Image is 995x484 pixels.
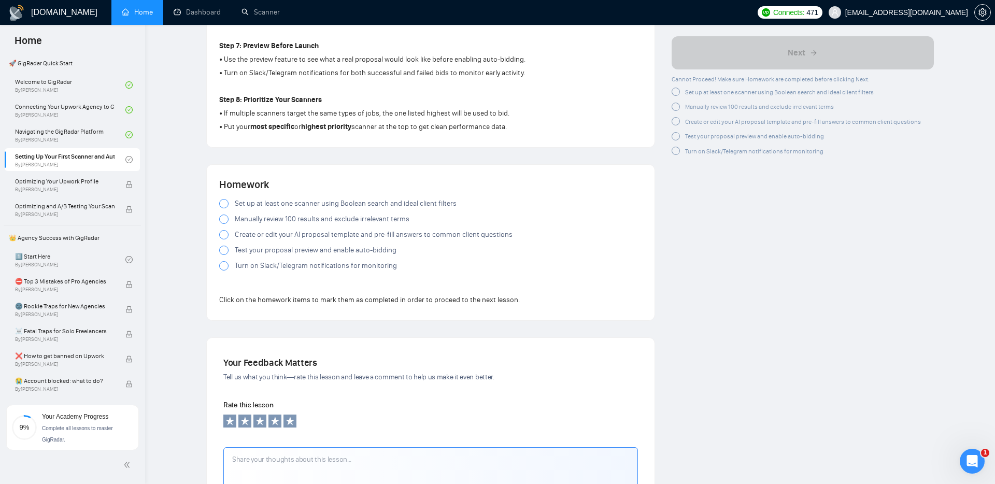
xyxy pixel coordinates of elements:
span: lock [125,181,133,188]
span: lock [125,380,133,388]
p: • Put your or scanner at the top to get clean performance data. [219,121,600,133]
span: ⛔ Top 3 Mistakes of Pro Agencies [15,276,115,287]
textarea: Ask a question… [9,318,198,335]
button: Emoji picker [16,339,24,348]
p: • Turn on Slack/Telegram notifications for both successful and failed bids to monitor early activ... [219,67,600,79]
span: lock [125,331,133,338]
a: Connecting Your Upwork Agency to GigRadarBy[PERSON_NAME] [15,98,125,121]
a: 1️⃣ Start HereBy[PERSON_NAME] [15,248,125,271]
span: check-circle [125,106,133,113]
span: Optimizing Your Upwork Profile [15,176,115,187]
b: AI Assistant from GigRadar. 🤖 [17,64,152,82]
p: • If multiple scanners target the same types of jobs, the one listed highest will be used to bid. [219,108,600,119]
a: Navigating the GigRadar PlatformBy[PERSON_NAME] [15,123,125,146]
button: setting [974,4,991,21]
strong: most specific [250,122,294,131]
span: By [PERSON_NAME] [15,386,115,392]
span: 1 [981,449,989,457]
span: lock [125,281,133,288]
span: lock [125,206,133,213]
p: • Use the preview feature to see what a real proposal would look like before enabling auto-bidding. [219,54,600,65]
span: By [PERSON_NAME] [15,311,115,318]
img: Profile image for AI Assistant from GigRadar 📡 [30,9,46,25]
a: homeHome [122,8,153,17]
span: Tell us what you think—rate this lesson and leave a comment to help us make it even better. [223,373,494,381]
span: setting [975,8,990,17]
button: Gif picker [33,339,41,348]
span: Test your proposal preview and enable auto-bidding [235,245,396,256]
span: Manually review 100 results and exclude irrelevant terms [685,104,834,111]
div: AI Assistant from GigRadar 📡 says… [8,47,199,163]
span: ❌ How to get banned on Upwork [15,351,115,361]
span: By [PERSON_NAME] [15,211,115,218]
a: searchScanner [241,8,280,17]
span: By [PERSON_NAME] [15,187,115,193]
span: By [PERSON_NAME] [15,336,115,343]
span: Optimizing and A/B Testing Your Scanner for Better Results [15,201,115,211]
img: upwork-logo.png [762,8,770,17]
strong: highest priority [301,122,351,131]
span: user [831,9,838,16]
span: lock [125,306,133,313]
p: The team can also help [50,20,129,31]
span: By [PERSON_NAME] [15,361,115,367]
button: Next [672,36,934,69]
img: logo [8,5,25,21]
strong: Step 8: Prioritize Your Scanners [219,95,322,104]
span: Rate this lesson [223,401,273,409]
h4: Homework [219,177,642,192]
span: check-circle [125,256,133,263]
span: 471 [806,7,818,18]
div: Close [182,7,201,26]
span: double-left [123,460,134,470]
div: Hi there! 👋You’re chatting with theAI Assistant from GigRadar. 🤖Our team is currently outside of ... [8,47,170,140]
a: Setting Up Your First Scanner and Auto-BidderBy[PERSON_NAME] [15,148,125,171]
strong: Step 7: Preview Before Launch [219,41,319,50]
span: Test your proposal preview and enable auto-bidding [685,133,824,140]
button: Home [162,7,182,27]
span: 😭 Account blocked: what to do? [15,376,115,386]
span: Cannot Proceed! Make sure Homework are completed before clicking Next: [672,76,870,83]
span: check-circle [125,131,133,138]
span: Home [6,33,50,55]
button: Send a message… [178,335,194,352]
button: Upload attachment [49,339,58,348]
span: check-circle [125,156,133,163]
span: Set up at least one scanner using Boolean search and ideal client filters [235,198,457,209]
h1: AI Assistant from GigRadar 📡 [50,4,161,20]
span: Next [788,47,805,59]
div: Hi there! 👋 You’re chatting with the Our team is currently outside of working hours, but I’m here... [17,53,162,134]
span: Click on the homework items to mark them as completed in order to proceed to the next lesson. [219,295,520,304]
span: check-circle [125,81,133,89]
a: dashboardDashboard [174,8,221,17]
span: Manually review 100 results and exclude irrelevant terms [235,213,409,225]
span: Set up at least one scanner using Boolean search and ideal client filters [685,89,874,96]
span: lock [125,355,133,363]
div: AI Assistant from GigRadar 📡 • Just now [17,143,145,149]
span: Create or edit your AI proposal template and pre-fill answers to common client questions [235,229,513,240]
span: 🌚 Rookie Traps for New Agencies [15,301,115,311]
span: Create or edit your AI proposal template and pre-fill answers to common client questions [685,118,921,125]
span: 🚀 GigRadar Quick Start [5,53,140,74]
span: Turn on Slack/Telegram notifications for monitoring [685,148,823,155]
span: ☠️ Fatal Traps for Solo Freelancers [15,326,115,336]
span: Connects: [773,7,804,18]
span: 👑 Agency Success with GigRadar [5,227,140,248]
span: Complete all lessons to master GigRadar. [42,425,113,443]
button: go back [7,7,26,27]
span: Turn on Slack/Telegram notifications for monitoring [235,260,397,272]
a: setting [974,8,991,17]
iframe: Intercom live chat [960,449,985,474]
span: Your Feedback Matters [223,357,317,368]
a: Welcome to GigRadarBy[PERSON_NAME] [15,74,125,96]
span: By [PERSON_NAME] [15,287,115,293]
span: 9% [12,424,37,431]
span: Your Academy Progress [42,413,108,420]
